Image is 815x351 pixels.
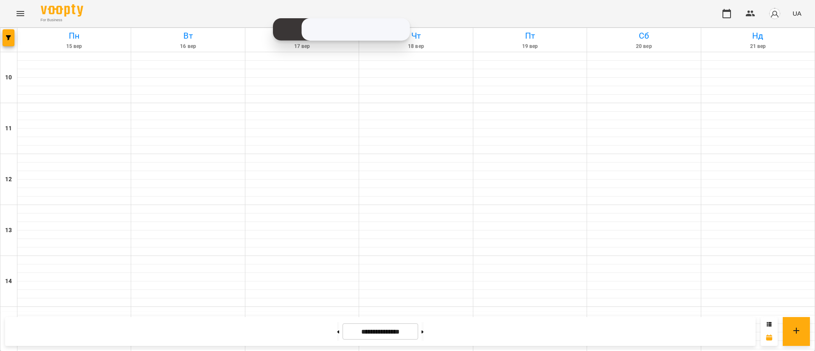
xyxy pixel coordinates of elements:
h6: 12 [5,175,12,184]
h6: 11 [5,124,12,133]
h6: 10 [5,73,12,82]
button: Menu [10,3,31,24]
h6: 19 вер [475,42,585,51]
h6: Пт [475,29,585,42]
h6: 13 [5,226,12,235]
h6: Ср [247,29,357,42]
h6: 17 вер [247,42,357,51]
h6: Пн [19,29,129,42]
h6: Чт [360,29,471,42]
h6: 15 вер [19,42,129,51]
img: avatar_s.png [769,8,781,20]
h6: 20 вер [588,42,699,51]
h6: 16 вер [132,42,243,51]
button: UA [789,6,805,21]
h6: 14 [5,277,12,286]
h6: 21 вер [703,42,813,51]
img: Voopty Logo [41,4,83,17]
h6: Сб [588,29,699,42]
span: UA [793,9,801,18]
h6: Вт [132,29,243,42]
h6: Нд [703,29,813,42]
span: For Business [41,17,83,23]
h6: 18 вер [360,42,471,51]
